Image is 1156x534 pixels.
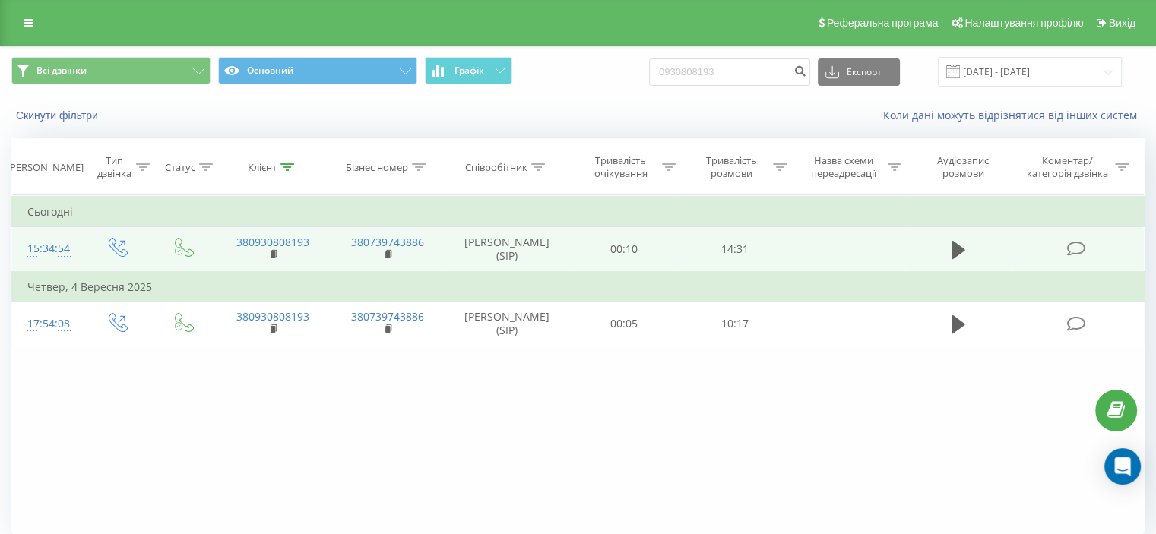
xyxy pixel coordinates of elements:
[346,161,408,174] div: Бізнес номер
[165,161,195,174] div: Статус
[11,57,211,84] button: Всі дзвінки
[693,154,769,180] div: Тривалість розмови
[351,309,424,324] a: 380739743886
[248,161,277,174] div: Клієнт
[27,309,68,339] div: 17:54:08
[804,154,884,180] div: Назва схеми переадресації
[12,197,1145,227] td: Сьогодні
[569,302,679,346] td: 00:05
[27,234,68,264] div: 15:34:54
[1104,448,1141,485] div: Open Intercom Messenger
[7,161,84,174] div: [PERSON_NAME]
[36,65,87,77] span: Всі дзвінки
[679,227,790,272] td: 14:31
[1022,154,1111,180] div: Коментар/категорія дзвінка
[218,57,417,84] button: Основний
[12,272,1145,302] td: Четвер, 4 Вересня 2025
[445,302,569,346] td: [PERSON_NAME] (SIP)
[454,65,484,76] span: Графік
[1109,17,1135,29] span: Вихід
[649,58,810,86] input: Пошук за номером
[236,235,309,249] a: 380930808193
[569,227,679,272] td: 00:10
[679,302,790,346] td: 10:17
[919,154,1008,180] div: Аудіозапис розмови
[445,227,569,272] td: [PERSON_NAME] (SIP)
[883,108,1145,122] a: Коли дані можуть відрізнятися вiд інших систем
[11,109,106,122] button: Скинути фільтри
[583,154,659,180] div: Тривалість очікування
[351,235,424,249] a: 380739743886
[818,58,900,86] button: Експорт
[236,309,309,324] a: 380930808193
[96,154,131,180] div: Тип дзвінка
[425,57,512,84] button: Графік
[964,17,1083,29] span: Налаштування профілю
[827,17,939,29] span: Реферальна програма
[465,161,527,174] div: Співробітник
